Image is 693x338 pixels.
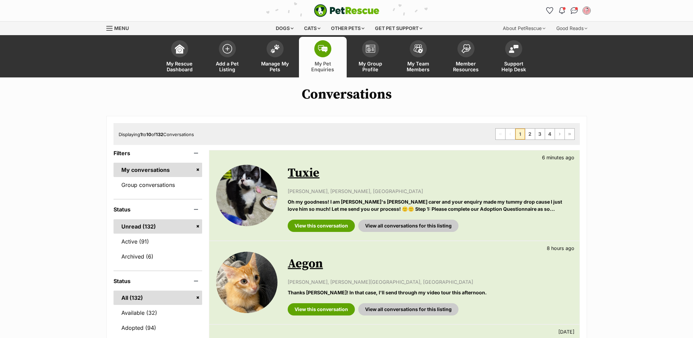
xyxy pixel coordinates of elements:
[314,4,379,17] img: logo-e224e6f780fb5917bec1dbf3a21bbac754714ae5b6737aabdf751b685950b380.svg
[114,25,129,31] span: Menu
[496,129,505,139] span: First page
[204,37,251,77] a: Add a Pet Listing
[461,44,471,53] img: member-resources-icon-8e73f808a243e03378d46382f2149f9095a855e16c252ad45f914b54edf8863c.svg
[114,178,202,192] a: Group conversations
[288,220,355,232] a: View this conversation
[370,21,427,35] div: Get pet support
[146,132,151,137] strong: 10
[114,163,202,177] a: My conversations
[394,37,442,77] a: My Team Members
[355,61,386,72] span: My Group Profile
[307,61,338,72] span: My Pet Enquiries
[490,37,538,77] a: Support Help Desk
[288,278,572,285] p: [PERSON_NAME], [PERSON_NAME][GEOGRAPHIC_DATA], [GEOGRAPHIC_DATA]
[288,303,355,315] a: View this conversation
[288,256,323,271] a: Aegon
[347,37,394,77] a: My Group Profile
[212,61,243,72] span: Add a Pet Listing
[498,61,529,72] span: Support Help Desk
[114,306,202,320] a: Available (32)
[547,245,574,252] p: 8 hours ago
[156,132,163,137] strong: 132
[288,289,572,296] p: Thanks [PERSON_NAME]! In that case, I'll send through my video tour this afternoon.
[555,129,564,139] a: Next page
[288,165,319,181] a: Tuxie
[114,219,202,234] a: Unread (132)
[559,7,564,14] img: notifications-46538b983faf8c2785f20acdc204bb7945ddae34d4c08c2a6579f10ce5e182be.svg
[223,44,232,54] img: add-pet-listing-icon-0afa8454b4691262ce3f59096e99ab1cd57d4a30225e0717b998d2c9b9846f56.svg
[544,5,555,16] a: Favourites
[114,206,202,212] header: Status
[498,21,550,35] div: About PetRescue
[251,37,299,77] a: Manage My Pets
[545,129,555,139] a: Page 4
[358,220,458,232] a: View all conversations for this listing
[509,45,518,53] img: help-desk-icon-fdf02630f3aa405de69fd3d07c3f3aa587a6932b1a1747fa1d2bba05be0121f9.svg
[442,37,490,77] a: Member Resources
[542,154,574,161] p: 6 minutes ago
[506,129,515,139] span: Previous page
[366,45,375,53] img: group-profile-icon-3fa3cf56718a62981997c0bc7e787c4b2cf8bcc04b72c1350f741eb67cf2f40e.svg
[571,7,578,14] img: chat-41dd97257d64d25036548639549fe6c8038ab92f7586957e7f3b1b290dea8141.svg
[358,303,458,315] a: View all conversations for this listing
[164,61,195,72] span: My Rescue Dashboard
[318,45,328,53] img: pet-enquiries-icon-7e3ad2cf08bfb03b45e93fb7055b45f3efa6380592205ae92323e6603595dc1f.svg
[260,61,290,72] span: Manage My Pets
[314,4,379,17] a: PetRescue
[114,278,202,284] header: Status
[558,328,574,335] p: [DATE]
[557,5,568,16] button: Notifications
[175,44,184,54] img: dashboard-icon-eb2f2d2d3e046f16d808141f083e7271f6b2e854fb5c12c21221c1fb7104beca.svg
[216,165,277,226] img: Tuxie
[288,188,572,195] p: [PERSON_NAME], [PERSON_NAME], [GEOGRAPHIC_DATA]
[156,37,204,77] a: My Rescue Dashboard
[299,37,347,77] a: My Pet Enquiries
[581,5,592,16] button: My account
[114,321,202,335] a: Adopted (94)
[544,5,592,16] ul: Account quick links
[569,5,580,16] a: Conversations
[451,61,481,72] span: Member Resources
[140,132,142,137] strong: 1
[403,61,434,72] span: My Team Members
[114,291,202,305] a: All (132)
[119,132,194,137] span: Displaying to of Conversations
[271,21,298,35] div: Dogs
[106,21,134,34] a: Menu
[583,7,590,14] img: Stephanie Black profile pic
[413,44,423,53] img: team-members-icon-5396bd8760b3fe7c0b43da4ab00e1e3bb1a5d9ba89233759b79545d2d3fc5d0d.svg
[326,21,369,35] div: Other pets
[565,129,574,139] a: Last page
[525,129,535,139] a: Page 2
[535,129,545,139] a: Page 3
[270,44,280,53] img: manage-my-pets-icon-02211641906a0b7f246fdf0571729dbe1e7629f14944591b6c1af311fb30b64b.svg
[515,129,525,139] span: Page 1
[552,21,592,35] div: Good Reads
[114,234,202,249] a: Active (91)
[495,128,575,140] nav: Pagination
[299,21,325,35] div: Cats
[288,198,572,213] p: Oh my goodness! I am [PERSON_NAME]'s [PERSON_NAME] carer and your enquiry made my tummy drop caus...
[114,150,202,156] header: Filters
[216,252,277,313] img: Aegon
[114,249,202,264] a: Archived (6)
